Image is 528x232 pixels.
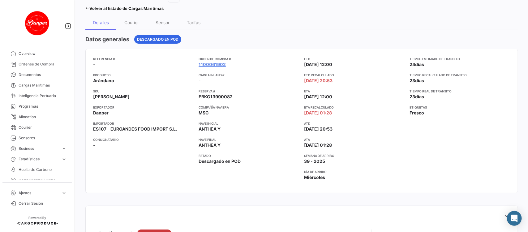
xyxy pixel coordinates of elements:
[199,121,299,126] app-card-info-title: Nave inicial
[19,61,67,67] span: Órdenes de Compra
[93,20,109,25] div: Detalles
[304,56,405,61] app-card-info-title: ETD
[410,73,510,78] app-card-info-title: Tiempo recalculado de transito
[61,146,67,151] span: expand_more
[93,56,194,61] app-card-info-title: Referencia #
[410,110,424,116] span: Fresco
[304,174,325,181] span: Miércoles
[410,78,415,83] span: 23
[304,73,405,78] app-card-info-title: ETD Recalculado
[415,62,424,67] span: días
[19,51,67,56] span: Overview
[19,93,67,99] span: Inteligencia Portuaria
[199,158,241,164] span: Descargado en POD
[410,89,510,94] app-card-info-title: Tiempo real de transito
[19,83,67,88] span: Cargas Marítimas
[199,137,299,142] app-card-info-title: Nave final
[5,69,69,80] a: Documentos
[93,121,194,126] app-card-info-title: Importador
[5,91,69,101] a: Inteligencia Portuaria
[61,190,67,196] span: expand_more
[93,137,194,142] app-card-info-title: Consignatario
[19,190,59,196] span: Ajustes
[5,112,69,122] a: Allocation
[19,135,67,141] span: Sensores
[19,114,67,120] span: Allocation
[304,158,325,164] span: 39 - 2025
[304,126,333,132] span: [DATE] 20:53
[304,137,405,142] app-card-info-title: ATA
[85,35,129,44] h4: Datos generales
[415,94,424,99] span: días
[93,73,194,78] app-card-info-title: Producto
[19,201,67,206] span: Cerrar Sesión
[199,142,221,148] span: ANTHEA Y
[61,156,67,162] span: expand_more
[199,78,201,84] span: -
[19,167,67,172] span: Huella de Carbono
[93,61,95,68] span: -
[19,156,59,162] span: Estadísticas
[304,105,405,110] app-card-info-title: ETA Recalculado
[19,72,67,78] span: Documentos
[304,110,332,116] span: [DATE] 01:28
[304,169,405,174] app-card-info-title: Día de Arribo
[410,62,415,67] span: 24
[5,80,69,91] a: Cargas Marítimas
[304,121,405,126] app-card-info-title: ATD
[304,61,333,68] span: [DATE] 12:00
[304,89,405,94] app-card-info-title: ETA
[125,20,139,25] div: Courier
[19,125,67,130] span: Courier
[22,7,53,38] img: danper-logo.png
[5,48,69,59] a: Overview
[415,78,424,83] span: días
[93,94,130,100] span: [PERSON_NAME]
[304,78,333,84] span: [DATE] 20:53
[19,104,67,109] span: Programas
[5,133,69,143] a: Sensores
[5,164,69,175] a: Huella de Carbono
[304,94,333,100] span: [DATE] 12:00
[410,94,415,99] span: 23
[5,122,69,133] a: Courier
[5,59,69,69] a: Órdenes de Compra
[199,94,233,100] span: EBKG13990082
[304,142,332,148] span: [DATE] 01:28
[187,20,200,25] div: Tarifas
[507,211,522,226] div: Abrir Intercom Messenger
[199,89,299,94] app-card-info-title: Reserva #
[410,56,510,61] app-card-info-title: Tiempo estimado de transito
[19,146,59,151] span: Business
[19,177,59,183] span: Herramientas Financieras
[199,56,299,61] app-card-info-title: Orden de Compra #
[199,153,299,158] app-card-info-title: Estado
[410,105,510,110] app-card-info-title: Etiquetas
[199,105,299,110] app-card-info-title: Compañía naviera
[93,78,114,84] span: Arándano
[85,4,164,13] a: Volver al listado de Cargas Marítimas
[93,142,95,148] span: -
[5,101,69,112] a: Programas
[199,110,209,116] span: MSC
[137,37,178,42] span: Descargado en POD
[93,110,109,116] span: Danper
[304,153,405,158] app-card-info-title: Semana de Arribo
[61,177,67,183] span: expand_more
[199,61,226,68] a: 1100061902
[93,89,194,94] app-card-info-title: SKU
[93,105,194,110] app-card-info-title: Exportador
[199,126,221,132] span: ANTHEA Y
[156,20,170,25] div: Sensor
[93,126,177,132] span: ES107 - EUROANDES FOOD IMPORT S.L.
[199,73,299,78] app-card-info-title: Carga inland #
